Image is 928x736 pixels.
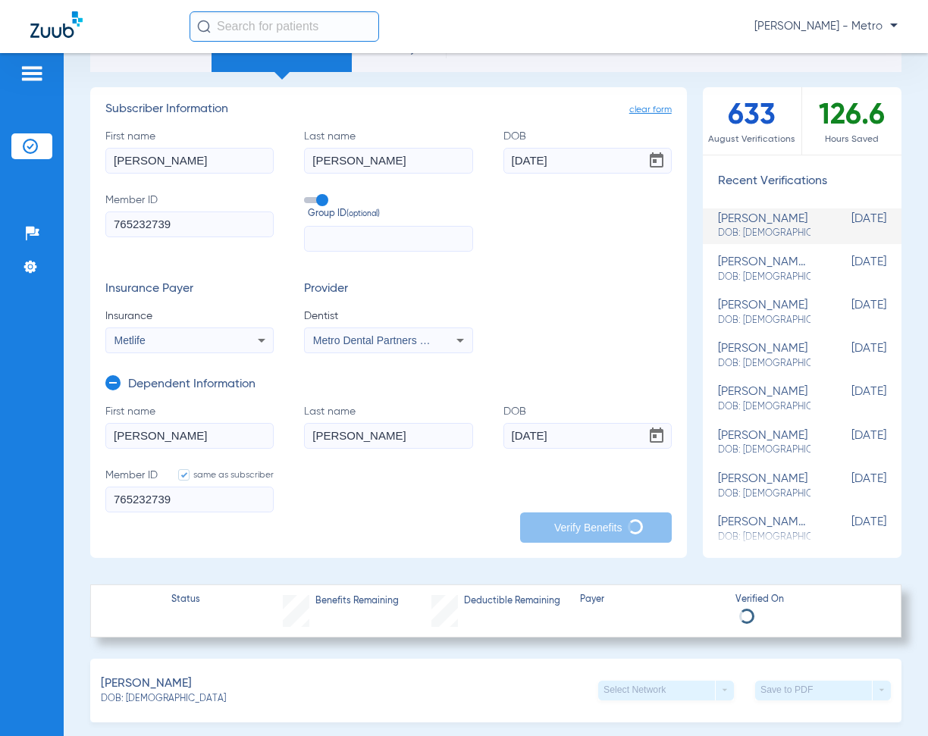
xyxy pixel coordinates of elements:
span: Verified On [735,593,877,607]
span: Insurance [105,308,274,324]
span: [PERSON_NAME] [101,675,192,694]
label: same as subscriber [163,468,274,483]
img: Zuub Logo [30,11,83,38]
span: Payer [580,593,722,607]
span: DOB: [DEMOGRAPHIC_DATA] [718,487,810,501]
span: Status [171,593,200,607]
label: First name [105,129,274,174]
button: Verify Benefits [520,512,672,543]
div: 126.6 [802,87,901,155]
label: Member ID [105,193,274,252]
span: DOB: [DEMOGRAPHIC_DATA] [718,400,810,414]
label: Last name [304,129,472,174]
div: 633 [703,87,802,155]
span: [DATE] [810,212,886,240]
span: [DATE] [810,255,886,283]
span: [DATE] [810,472,886,500]
label: DOB [503,129,672,174]
input: Last name [304,423,472,449]
h3: Provider [304,282,472,297]
input: Search for patients [190,11,379,42]
input: Member ID [105,211,274,237]
input: DOBOpen calendar [503,423,672,449]
small: (optional) [346,208,380,221]
div: [PERSON_NAME] [718,385,810,413]
div: [PERSON_NAME] [718,429,810,457]
span: [DATE] [810,299,886,327]
img: Search Icon [197,20,211,33]
div: [PERSON_NAME] [PERSON_NAME] [718,255,810,283]
input: Last name [304,148,472,174]
span: Deductible Remaining [464,595,560,609]
h3: Recent Verifications [703,174,901,189]
span: Metro Dental Partners 1477819555 [313,334,479,346]
iframe: Chat Widget [852,663,928,736]
h3: Subscriber Information [105,102,672,117]
button: Open calendar [641,146,672,176]
input: Member IDsame as subscriber [105,487,274,512]
div: [PERSON_NAME] [PERSON_NAME] [718,515,810,543]
span: [DATE] [810,429,886,457]
span: clear form [629,102,672,117]
span: Metlife [114,334,146,346]
span: Hours Saved [802,132,901,147]
span: DOB: [DEMOGRAPHIC_DATA] [718,314,810,327]
input: DOBOpen calendar [503,148,672,174]
label: Last name [304,404,472,449]
h3: Dependent Information [128,377,256,393]
input: First name [105,148,274,174]
span: DOB: [DEMOGRAPHIC_DATA] [718,443,810,457]
input: First name [105,423,274,449]
span: August Verifications [703,132,801,147]
img: hamburger-icon [20,64,44,83]
span: Dentist [304,308,472,324]
span: [DATE] [810,385,886,413]
h3: Insurance Payer [105,282,274,297]
label: Member ID [105,468,274,512]
span: [DATE] [810,342,886,370]
label: First name [105,404,274,449]
span: [DATE] [810,515,886,543]
label: DOB [503,404,672,449]
div: [PERSON_NAME] [718,472,810,500]
span: DOB: [DEMOGRAPHIC_DATA] [718,227,810,240]
button: Open calendar [641,421,672,451]
span: DOB: [DEMOGRAPHIC_DATA] [718,357,810,371]
span: [PERSON_NAME] - Metro [754,19,898,34]
span: DOB: [DEMOGRAPHIC_DATA] [101,693,226,706]
span: Group ID [308,208,472,221]
div: [PERSON_NAME] [718,212,810,240]
span: DOB: [DEMOGRAPHIC_DATA] [718,271,810,284]
div: [PERSON_NAME] [718,299,810,327]
div: [PERSON_NAME] [718,342,810,370]
span: Benefits Remaining [315,595,399,609]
